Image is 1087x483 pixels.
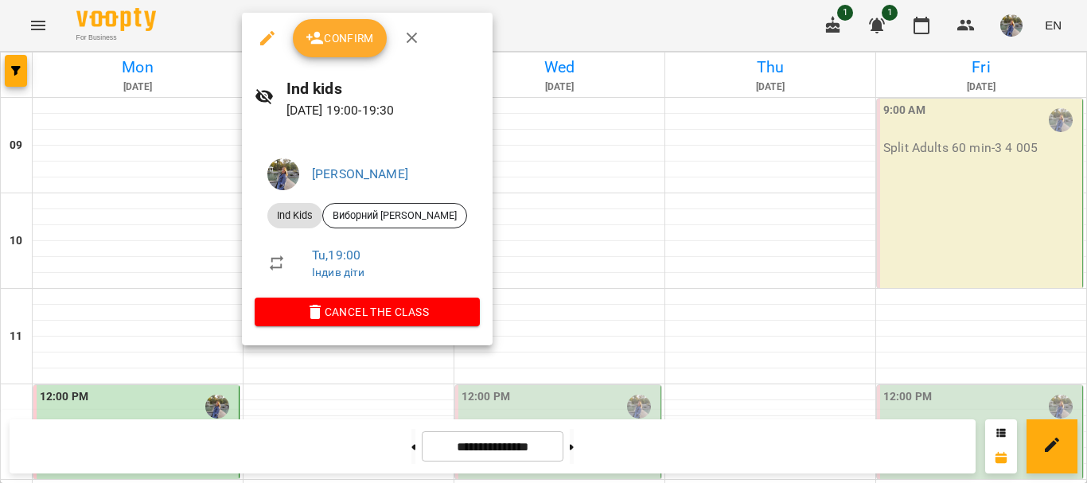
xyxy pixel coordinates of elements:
span: Confirm [306,29,374,48]
span: Виборний [PERSON_NAME] [323,208,466,223]
p: [DATE] 19:00 - 19:30 [286,101,480,120]
div: Виборний [PERSON_NAME] [322,203,467,228]
a: Tu , 19:00 [312,247,360,263]
a: Індив діти [312,266,364,279]
img: aed329fc70d3964b594478412e8e91ea.jpg [267,158,299,190]
button: Cancel the class [255,298,480,326]
span: Cancel the class [267,302,467,321]
button: Confirm [293,19,387,57]
h6: Ind kids [286,76,480,101]
span: Ind Kids [267,208,322,223]
a: [PERSON_NAME] [312,166,408,181]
